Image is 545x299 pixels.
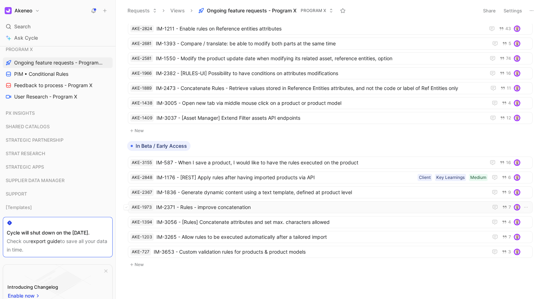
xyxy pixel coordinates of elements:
[157,114,483,122] span: IM-3037 - [Asset Manager] Extend Filter assets API endpoints
[3,121,113,132] div: SHARED CATALOGS
[3,80,113,91] a: Feedback to process - Program X
[14,82,92,89] span: Feedback to process - Program X
[3,33,113,43] a: Ask Cycle
[124,5,160,16] button: Requests
[501,233,512,241] button: 7
[3,6,41,16] button: AkeneoAkeneo
[6,46,33,53] span: PROGRAM X
[3,202,113,213] div: [Templates]
[499,114,512,122] button: 12
[132,189,152,196] div: AKE-2367
[436,174,465,181] div: Key Learnings
[515,115,520,120] img: avatar
[3,91,113,102] a: User Research - Program X
[515,175,520,180] img: avatar
[195,5,336,16] button: Ongoing feature requests - Program XPROGRAM X
[3,162,113,172] div: STRATEGIC APPS
[506,56,511,61] span: 74
[509,205,511,209] span: 7
[156,158,483,167] span: IM-587 - When I save a product, I would like to have the rules executed on the product
[500,6,525,16] button: Settings
[3,44,113,55] div: PROGRAM X
[157,173,415,182] span: IM-1176 - [REST] Apply rules after having imported products via API
[515,160,520,165] img: avatar
[500,248,512,256] button: 3
[132,159,152,166] div: AKE-3155
[508,250,511,254] span: 3
[14,59,103,66] span: Ongoing feature requests - Program X
[132,85,152,92] div: AKE-1889
[3,188,113,199] div: SUPPORT
[132,219,152,226] div: AKE-1394
[156,69,483,78] span: IM-2382 - [RULES-UI] Possibility to have conditions on attributes modifications
[501,40,512,47] button: 5
[14,70,68,78] span: PIM • Conditional Rules
[515,101,520,106] img: avatar
[7,229,109,237] div: Cycle will shut down on the [DATE].
[154,248,485,256] span: IM-3653 - Custom validation rules for products & product models
[5,7,12,14] img: Akeneo
[509,41,511,46] span: 5
[501,203,512,211] button: 7
[3,69,113,79] a: PIM • Conditional Rules
[167,5,188,16] button: Views
[132,55,152,62] div: AKE-2581
[6,204,32,211] span: [Templates]
[132,233,152,241] div: AKE-1203
[14,22,30,31] span: Search
[507,86,511,90] span: 11
[6,150,45,157] span: STRAT RESEARCH
[508,220,511,224] span: 4
[6,190,27,197] span: SUPPORT
[124,141,536,269] div: In Beta / Early AccessNew
[132,70,152,77] div: AKE-1966
[128,201,533,213] a: AKE-1973IM-2371 - Rules - improve concatenation7avatar
[3,175,113,186] div: SUPPLIER DATA MANAGER
[14,93,77,100] span: User Research - Program X
[132,114,152,122] div: AKE-1409
[505,27,511,31] span: 43
[3,108,113,120] div: PX INSIGHTS
[132,25,152,32] div: AKE-2824
[128,186,533,198] a: AKE-2367IM-1836 - Generate dynamic content using a text template, defined at product level9avatar
[500,174,512,181] button: 6
[3,135,113,145] div: STRATEGIC PARTNERSHIP
[127,141,191,151] button: In Beta / Early Access
[128,97,533,109] a: AKE-1438IM-3005 - Open new tab via middle mouse click on a product or product model4avatar
[515,56,520,61] img: avatar
[3,148,113,159] div: STRAT RESEARCH
[128,82,533,94] a: AKE-1889IM-2473 - Concatenate Rules - Retrieve values stored in Reference Entities attributes, an...
[480,6,499,16] button: Share
[515,190,520,195] img: avatar
[128,67,533,79] a: AKE-1966IM-2382 - [RULES-UI] Possibility to have conditions on attributes modifications16avatar
[3,162,113,174] div: STRATEGIC APPS
[515,26,520,31] img: avatar
[127,126,533,135] button: New
[3,148,113,161] div: STRAT RESEARCH
[156,39,485,48] span: IM-1393 - Compare / translate: be able to modify both parts at the same time
[128,231,533,243] a: AKE-1203IM-3265 - Allow rules to be executed automatically after a tailored import7avatar
[3,57,113,68] a: Ongoing feature requests - Program X
[128,38,533,50] a: AKE-2681IM-1393 - Compare / translate: be able to modify both parts at the same time5avatar
[128,157,533,169] a: AKE-3155IM-587 - When I save a product, I would like to have the rules executed on the product16a...
[157,24,482,33] span: IM-1211 - Enable rules on Reference entities attributes
[136,142,187,149] span: In Beta / Early Access
[7,283,58,291] div: Introducing Changelog
[7,237,109,254] div: Check our to save all your data in time.
[128,52,533,64] a: AKE-2581IM-1550 - Modify the product update date when modifying its related asset, reference enti...
[6,136,63,143] span: STRATEGIC PARTNERSHIP
[500,99,512,107] button: 4
[506,160,511,165] span: 16
[207,7,296,14] span: Ongoing feature requests - Program X
[3,135,113,147] div: STRATEGIC PARTNERSHIP
[3,202,113,215] div: [Templates]
[508,190,511,194] span: 9
[499,84,512,92] button: 11
[508,175,511,180] span: 6
[515,220,520,225] img: avatar
[470,174,486,181] div: Medium
[3,121,113,134] div: SHARED CATALOGS
[132,248,149,255] div: AKE-727
[132,40,152,47] div: AKE-2681
[515,41,520,46] img: avatar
